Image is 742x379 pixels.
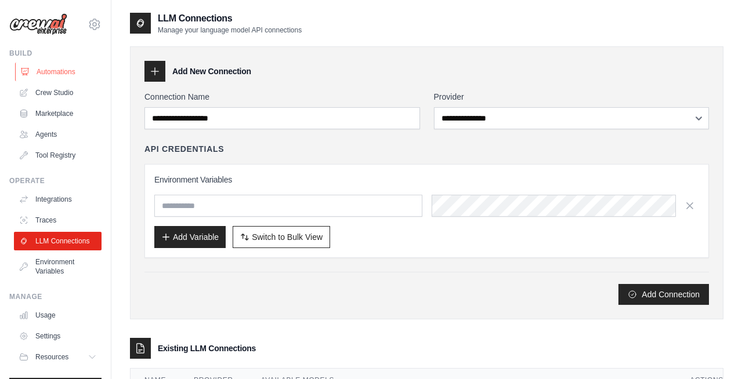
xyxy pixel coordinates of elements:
[35,352,68,362] span: Resources
[9,49,102,58] div: Build
[434,91,710,103] label: Provider
[14,232,102,250] a: LLM Connections
[14,190,102,209] a: Integrations
[9,292,102,301] div: Manage
[158,342,256,354] h3: Existing LLM Connections
[144,91,420,103] label: Connection Name
[15,63,103,81] a: Automations
[154,226,226,248] button: Add Variable
[14,327,102,345] a: Settings
[172,65,251,77] h3: Add New Connection
[14,253,102,280] a: Environment Variables
[618,284,709,305] button: Add Connection
[154,174,699,185] h3: Environment Variables
[14,211,102,229] a: Traces
[14,125,102,144] a: Agents
[14,146,102,165] a: Tool Registry
[14,306,102,325] a: Usage
[252,231,323,243] span: Switch to Bulk View
[14,104,102,123] a: Marketplace
[9,176,102,185] div: Operate
[14,83,102,102] a: Crew Studio
[144,143,224,155] h4: API Credentials
[158,12,302,25] h2: LLM Connections
[158,25,302,35] p: Manage your language model API connections
[233,226,330,248] button: Switch to Bulk View
[14,348,102,366] button: Resources
[9,13,67,35] img: Logo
